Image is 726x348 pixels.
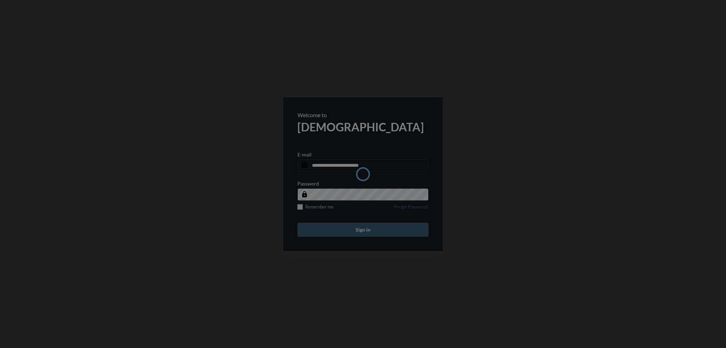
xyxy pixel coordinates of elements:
[297,120,429,134] h2: [DEMOGRAPHIC_DATA]
[394,204,429,214] a: Forgot Password?
[297,152,312,158] p: E-mail
[297,112,429,118] p: Welcome to
[297,204,334,210] label: Remember me
[297,181,319,187] p: Password
[297,223,429,237] button: Sign in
